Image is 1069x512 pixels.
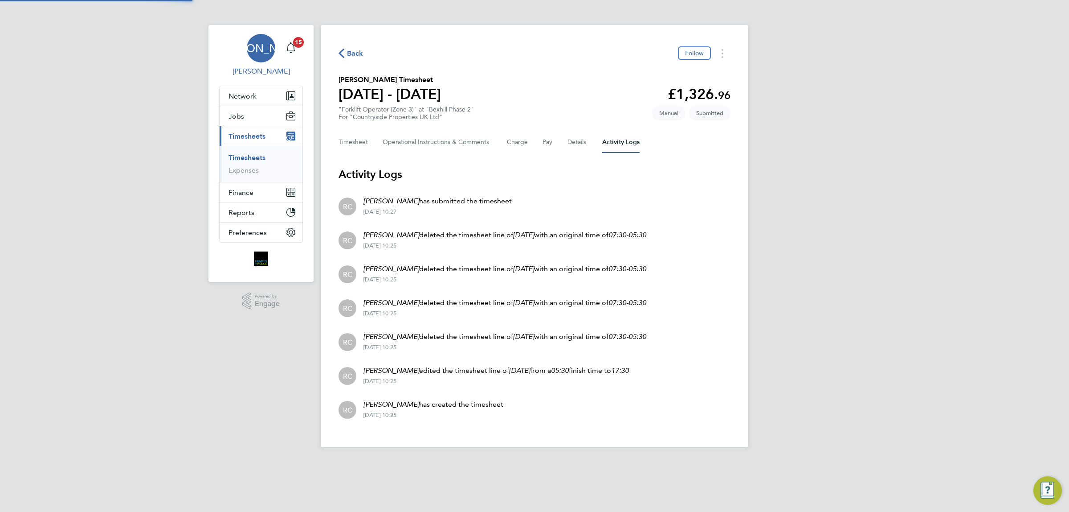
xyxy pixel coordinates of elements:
[363,208,512,215] div: [DATE] 10:27
[363,276,646,283] div: [DATE] 10:25
[343,235,352,245] span: RC
[363,230,646,240] p: deleted the timesheet line of with an original time of
[551,366,569,375] em: 05:30
[339,132,368,153] button: Timesheet
[343,202,352,211] span: RC
[363,264,419,273] em: [PERSON_NAME]
[668,86,730,103] app-decimal: £1,326.
[714,46,730,60] button: Timesheets Menu
[363,331,646,342] p: deleted the timesheet line of with an original time of
[513,332,534,341] em: [DATE]
[339,265,356,283] div: Robyn Clarke
[218,42,305,54] span: [PERSON_NAME]
[567,132,588,153] button: Details
[363,231,419,239] em: [PERSON_NAME]
[1033,476,1062,505] button: Engage Resource Center
[219,252,303,266] a: Go to home page
[507,132,528,153] button: Charge
[347,48,363,59] span: Back
[228,112,244,120] span: Jobs
[339,113,474,121] div: For "Countryside Properties UK Ltd"
[363,365,629,376] p: edited the timesheet line of from a finish time to
[255,300,280,308] span: Engage
[652,106,685,120] span: This timesheet was manually created.
[689,106,730,120] span: This timesheet is Submitted.
[678,46,711,60] button: Follow
[363,298,419,307] em: [PERSON_NAME]
[363,197,419,205] em: [PERSON_NAME]
[220,106,302,126] button: Jobs
[611,366,629,375] em: 17:30
[363,310,646,317] div: [DATE] 10:25
[343,337,352,347] span: RC
[363,412,503,419] div: [DATE] 10:25
[602,132,640,153] button: Activity Logs
[219,34,303,77] a: [PERSON_NAME][PERSON_NAME]
[339,85,441,103] h1: [DATE] - [DATE]
[339,198,356,215] div: Robyn Clarke
[608,231,646,239] em: 07:30-05:30
[228,228,267,237] span: Preferences
[363,297,646,308] p: deleted the timesheet line of with an original time of
[363,264,646,274] p: deleted the timesheet line of with an original time of
[363,378,629,385] div: [DATE] 10:25
[383,132,493,153] button: Operational Instructions & Comments
[363,399,503,410] p: has created the timesheet
[513,264,534,273] em: [DATE]
[254,252,268,266] img: bromak-logo-retina.png
[339,74,441,85] h2: [PERSON_NAME] Timesheet
[513,231,534,239] em: [DATE]
[343,269,352,279] span: RC
[282,34,300,62] a: 15
[228,132,265,140] span: Timesheets
[220,146,302,182] div: Timesheets
[509,366,530,375] em: [DATE]
[339,367,356,385] div: Robyn Clarke
[339,231,356,249] div: Robyn Clarke
[220,223,302,242] button: Preferences
[242,293,280,310] a: Powered byEngage
[228,166,259,174] a: Expenses
[220,202,302,222] button: Reports
[339,333,356,351] div: Robyn Clarke
[339,167,730,182] h3: Activity Logs
[228,208,254,217] span: Reports
[255,293,280,300] span: Powered by
[228,92,257,100] span: Network
[220,182,302,202] button: Finance
[339,106,474,121] div: "Forklift Operator (Zone 3)" at "Bexhill Phase 2"
[513,298,534,307] em: [DATE]
[219,66,303,77] span: Jordan Alaezihe
[220,86,302,106] button: Network
[543,132,553,153] button: Pay
[718,89,730,102] span: 96
[339,48,363,59] button: Back
[363,344,646,351] div: [DATE] 10:25
[343,405,352,415] span: RC
[339,299,356,317] div: Robyn Clarke
[608,264,646,273] em: 07:30-05:30
[363,242,646,249] div: [DATE] 10:25
[293,37,304,48] span: 15
[228,153,265,162] a: Timesheets
[363,366,419,375] em: [PERSON_NAME]
[343,303,352,313] span: RC
[363,400,419,409] em: [PERSON_NAME]
[228,188,253,197] span: Finance
[339,401,356,419] div: Robyn Clarke
[220,126,302,146] button: Timesheets
[685,49,704,57] span: Follow
[363,196,512,206] p: has submitted the timesheet
[608,298,646,307] em: 07:30-05:30
[343,371,352,381] span: RC
[363,332,419,341] em: [PERSON_NAME]
[208,25,314,282] nav: Main navigation
[608,332,646,341] em: 07:30-05:30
